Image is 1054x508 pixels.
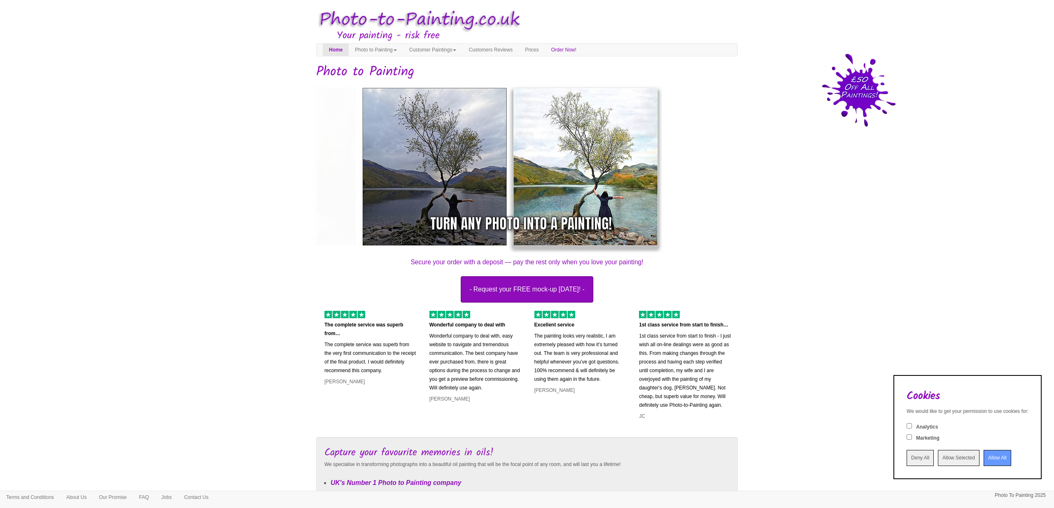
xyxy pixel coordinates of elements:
[356,81,665,252] img: lady-lake-small.jpg
[639,412,732,421] p: JC
[907,390,1028,402] h2: Cookies
[324,378,417,386] p: [PERSON_NAME]
[324,311,365,318] img: 5 of out 5 stars
[822,54,896,127] img: 50 pound price drop
[545,44,583,56] a: Order Now!
[534,321,627,329] p: Excellent service
[429,395,522,403] p: [PERSON_NAME]
[310,276,744,303] a: - Request your FREE mock-up [DATE]! -
[331,479,461,486] em: UK's Number 1 Photo to Painting company
[155,491,178,503] a: Jobs
[324,321,417,338] p: The complete service was superb from…
[349,44,403,56] a: Photo to Painting
[916,435,940,442] label: Marketing
[93,491,133,503] a: Our Promise
[429,332,522,392] p: Wonderful company to deal with, easy website to navigate and tremendous communication. The best c...
[337,30,738,41] h3: Your painting - risk free
[324,460,730,469] p: We specialise in transforming photographs into a beautiful oil painting that will be the focal po...
[316,65,738,79] h1: Photo to Painting
[639,311,680,318] img: 5 of out 5 stars
[639,332,732,410] p: 1st class service from start to finish - I just wish all on-line dealings were as good as this. F...
[984,450,1011,466] input: Allow All
[310,427,744,437] iframe: Customer reviews powered by Trustpilot
[519,44,545,56] a: Prices
[323,44,349,56] a: Home
[60,491,93,503] a: About Us
[995,491,1046,500] p: Photo To Painting 2025
[403,44,463,56] a: Customer Paintings
[324,340,417,375] p: The complete service was superb from the very first communication to the receipt of the final pro...
[916,424,938,431] label: Analytics
[534,332,627,384] p: The painting looks very realistic, I am extremely pleased with how it’s turned out. The team is v...
[534,386,627,395] p: [PERSON_NAME]
[907,450,934,466] input: Deny All
[462,44,519,56] a: Customers Reviews
[907,408,1028,415] div: We would like to get your permission to use cookies for:
[461,276,593,303] button: - Request your FREE mock-up [DATE]! -
[429,311,470,318] img: 5 of out 5 stars
[178,491,215,503] a: Contact Us
[430,213,612,234] div: Turn any photo into a painting!
[133,491,155,503] a: FAQ
[312,4,523,36] img: Photo to Painting
[639,321,732,329] p: 1st class service from start to finish…
[310,81,619,252] img: Oil painting of a dog
[534,311,575,318] img: 5 of out 5 stars
[938,450,979,466] input: Allow Selected
[324,447,730,458] h3: Capture your favourite memories in oils!
[331,489,730,500] li: We excel in customer service and customer complete satisfaction
[429,321,522,329] p: Wonderful company to deal with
